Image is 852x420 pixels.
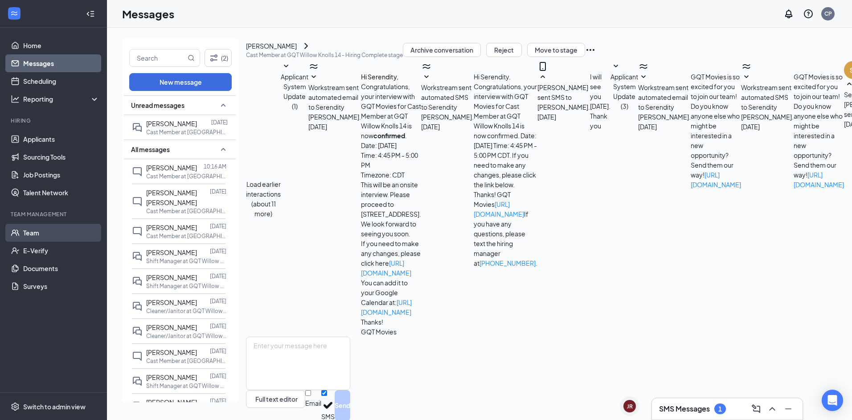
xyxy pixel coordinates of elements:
[130,49,186,66] input: Search
[218,100,229,111] svg: SmallChevronUp
[132,196,143,207] svg: ChatInactive
[403,43,481,57] button: Archive conversation
[361,180,421,239] p: This will be an onsite interview. Please proceed to [STREET_ADDRESS]. We look forward to seeing y...
[421,72,432,82] svg: SmallChevronDown
[590,73,610,130] span: I will see you [DATE]. Thank you
[210,372,226,380] p: [DATE]
[421,61,432,72] svg: WorkstreamLogo
[23,277,99,295] a: Surveys
[781,402,795,416] button: Minimize
[211,119,228,126] p: [DATE]
[129,73,232,91] button: New message
[246,41,297,51] div: [PERSON_NAME]
[146,332,226,340] p: Cleaner/Janitor at GQT Willow Knolls 14
[209,53,219,63] svg: Filter
[246,390,305,408] button: Full text editorPen
[638,83,691,121] span: Workstream sent automated email to Serendity [PERSON_NAME].
[132,351,143,362] svg: ChatInactive
[11,402,20,411] svg: Settings
[23,37,99,54] a: Home
[210,222,226,230] p: [DATE]
[146,323,197,331] span: [PERSON_NAME]
[301,41,311,51] button: ChevronRight
[486,43,522,57] button: Reject
[146,273,197,281] span: [PERSON_NAME]
[421,83,474,121] span: Workstream sent automated SMS to Serendity [PERSON_NAME].
[537,61,548,72] svg: MobileSms
[11,95,20,103] svg: Analysis
[146,282,226,290] p: Shift Manager at GQT Willow Knolls 14
[610,61,638,111] button: SmallChevronDownApplicant System Update (3)
[479,259,536,267] a: [PHONE_NUMBER]
[638,72,649,82] svg: SmallChevronDown
[305,399,321,408] div: Email
[210,188,226,195] p: [DATE]
[824,10,832,17] div: CP
[23,95,100,103] div: Reporting
[305,390,311,396] input: Email
[210,247,226,255] p: [DATE]
[132,401,143,412] svg: DoubleChat
[146,398,197,406] span: [PERSON_NAME]
[146,207,226,215] p: Cast Member at [GEOGRAPHIC_DATA] 14
[10,9,19,18] svg: WorkstreamLogo
[537,112,556,122] span: [DATE]
[188,54,195,62] svg: MagnifyingGlass
[741,122,760,132] span: [DATE]
[210,272,226,280] p: [DATE]
[610,61,621,72] svg: SmallChevronDown
[132,122,143,133] svg: DoubleChat
[146,257,226,265] p: Shift Manager at GQT Willow Knolls 14
[627,403,633,410] div: JR
[537,72,548,82] svg: SmallChevronUp
[146,128,226,136] p: Cast Member at [GEOGRAPHIC_DATA] 14
[638,61,649,72] svg: WorkstreamLogo
[132,166,143,177] svg: ChatInactive
[421,122,440,132] span: [DATE]
[132,251,143,262] svg: DoubleChat
[146,189,197,206] span: [PERSON_NAME] [PERSON_NAME]
[361,239,421,278] p: If you need to make any changes, please click here
[23,166,99,184] a: Job Postings
[361,72,421,82] h4: Hi Serendity,
[659,404,710,414] h3: SMS Messages
[803,8,814,19] svg: QuestionInfo
[749,402,763,416] button: ComposeMessage
[132,226,143,237] svg: ChatInactive
[638,122,657,132] span: [DATE]
[361,278,421,317] p: You can add it to your Google Calendar at:
[23,259,99,277] a: Documents
[246,51,403,59] p: Cast Member at GQT Willow Knolls 14 - Hiring Complete stage
[246,179,281,218] button: Load earlier interactions (about 11 more)
[281,61,308,111] button: SmallChevronDownApplicant System Update (1)
[691,171,741,189] a: [URL][DOMAIN_NAME]
[822,390,843,411] div: Open Intercom Messenger
[132,376,143,387] svg: DoubleChat
[321,399,335,412] svg: Checkmark
[308,122,327,132] span: [DATE]
[691,73,741,189] span: GQT Movies is so excited for you to join our team! Do you know anyone else who might be intereste...
[474,73,537,267] span: Hi Serendity. Congratulations, your interview with GQT Movies for Cast Member at GQT Willow Knoll...
[146,307,226,315] p: Cleaner/Janitor at GQT Willow Knolls 14
[23,224,99,242] a: Team
[361,170,421,180] p: Timezone: CDT
[146,248,197,256] span: [PERSON_NAME]
[741,72,752,82] svg: SmallChevronDown
[146,382,226,390] p: Shift Manager at GQT Willow Knolls 14
[210,347,226,355] p: [DATE]
[474,200,524,218] a: [URL][DOMAIN_NAME]
[794,171,844,189] a: [URL][DOMAIN_NAME]
[321,390,327,396] input: SMS
[361,327,421,337] p: GQT Movies
[204,163,226,170] p: 10:16 AM
[783,404,794,414] svg: Minimize
[11,117,98,124] div: Hiring
[765,402,779,416] button: ChevronUp
[205,49,232,67] button: Filter (2)
[794,73,844,189] span: GQT Movies is so excited for you to join our team! Do you know anyone else who might be intereste...
[767,404,778,414] svg: ChevronUp
[146,119,197,128] span: [PERSON_NAME]
[281,61,291,72] svg: SmallChevronDown
[281,73,308,110] span: Applicant System Update (1)
[741,83,794,121] span: Workstream sent automated SMS to Serendity [PERSON_NAME].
